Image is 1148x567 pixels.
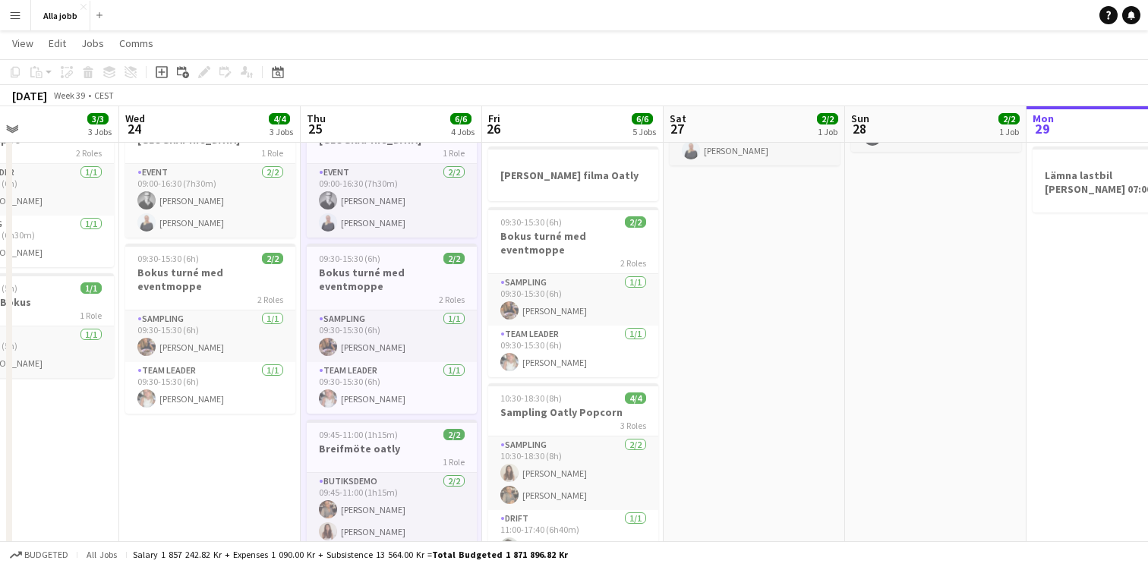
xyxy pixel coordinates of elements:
[451,126,475,137] div: 4 Jobs
[999,126,1019,137] div: 1 Job
[488,326,658,377] app-card-role: Team Leader1/109:30-15:30 (6h)[PERSON_NAME]
[432,549,568,560] span: Total Budgeted 1 871 896.82 kr
[12,88,47,103] div: [DATE]
[80,310,102,321] span: 1 Role
[125,244,295,414] app-job-card: 09:30-15:30 (6h)2/2Bokus turné med eventmoppe2 RolesSampling1/109:30-15:30 (6h)[PERSON_NAME]Team ...
[620,257,646,269] span: 2 Roles
[443,456,465,468] span: 1 Role
[319,429,398,440] span: 09:45-11:00 (1h15m)
[262,253,283,264] span: 2/2
[625,216,646,228] span: 2/2
[125,362,295,414] app-card-role: Team Leader1/109:30-15:30 (6h)[PERSON_NAME]
[81,36,104,50] span: Jobs
[488,146,658,201] app-job-card: [PERSON_NAME] filma Oatly
[133,549,568,560] div: Salary 1 857 242.82 kr + Expenses 1 090.00 kr + Subsistence 13 564.00 kr =
[84,549,120,560] span: All jobs
[488,405,658,419] h3: Sampling Oatly Popcorn
[125,164,295,238] app-card-role: Event2/209:00-16:30 (7h30m)[PERSON_NAME][PERSON_NAME]
[94,90,114,101] div: CEST
[488,510,658,562] app-card-role: Drift1/111:00-17:40 (6h40m)[PERSON_NAME]
[307,112,326,125] span: Thu
[488,436,658,510] app-card-role: Sampling2/210:30-18:30 (8h)[PERSON_NAME][PERSON_NAME]
[307,420,477,547] app-job-card: 09:45-11:00 (1h15m)2/2Breifmöte oatly1 RoleButiksdemo2/209:45-11:00 (1h15m)[PERSON_NAME][PERSON_N...
[75,33,110,53] a: Jobs
[439,294,465,305] span: 2 Roles
[667,120,686,137] span: 27
[500,216,562,228] span: 09:30-15:30 (6h)
[125,112,145,125] span: Wed
[307,266,477,293] h3: Bokus turné med eventmoppe
[488,112,500,125] span: Fri
[261,147,283,159] span: 1 Role
[257,294,283,305] span: 2 Roles
[307,310,477,362] app-card-role: Sampling1/109:30-15:30 (6h)[PERSON_NAME]
[125,266,295,293] h3: Bokus turné med eventmoppe
[88,126,112,137] div: 3 Jobs
[269,113,290,124] span: 4/4
[670,112,686,125] span: Sat
[49,36,66,50] span: Edit
[1033,112,1054,125] span: Mon
[488,274,658,326] app-card-role: Sampling1/109:30-15:30 (6h)[PERSON_NAME]
[307,244,477,414] app-job-card: 09:30-15:30 (6h)2/2Bokus turné med eventmoppe2 RolesSampling1/109:30-15:30 (6h)[PERSON_NAME]Team ...
[849,120,869,137] span: 28
[500,392,562,404] span: 10:30-18:30 (8h)
[43,33,72,53] a: Edit
[443,253,465,264] span: 2/2
[125,97,295,238] app-job-card: 09:00-16:30 (7h30m)2/2GLOWiD event-turnée [GEOGRAPHIC_DATA]1 RoleEvent2/209:00-16:30 (7h30m)[PERS...
[307,164,477,238] app-card-role: Event2/209:00-16:30 (7h30m)[PERSON_NAME][PERSON_NAME]
[632,113,653,124] span: 6/6
[488,169,658,182] h3: [PERSON_NAME] filma Oatly
[6,33,39,53] a: View
[443,147,465,159] span: 1 Role
[80,282,102,294] span: 1/1
[851,112,869,125] span: Sun
[12,36,33,50] span: View
[486,120,500,137] span: 26
[113,33,159,53] a: Comms
[1030,120,1054,137] span: 29
[488,229,658,257] h3: Bokus turné med eventmoppe
[304,120,326,137] span: 25
[319,253,380,264] span: 09:30-15:30 (6h)
[307,97,477,238] app-job-card: 09:00-16:30 (7h30m)2/2GLOWiD event-turnée [GEOGRAPHIC_DATA]1 RoleEvent2/209:00-16:30 (7h30m)[PERS...
[137,253,199,264] span: 09:30-15:30 (6h)
[24,550,68,560] span: Budgeted
[123,120,145,137] span: 24
[31,1,90,30] button: Alla jobb
[625,392,646,404] span: 4/4
[307,442,477,455] h3: Breifmöte oatly
[450,113,471,124] span: 6/6
[488,207,658,377] app-job-card: 09:30-15:30 (6h)2/2Bokus turné med eventmoppe2 RolesSampling1/109:30-15:30 (6h)[PERSON_NAME]Team ...
[270,126,293,137] div: 3 Jobs
[76,147,102,159] span: 2 Roles
[632,126,656,137] div: 5 Jobs
[125,310,295,362] app-card-role: Sampling1/109:30-15:30 (6h)[PERSON_NAME]
[443,429,465,440] span: 2/2
[87,113,109,124] span: 3/3
[620,420,646,431] span: 3 Roles
[817,113,838,124] span: 2/2
[50,90,88,101] span: Week 39
[307,362,477,414] app-card-role: Team Leader1/109:30-15:30 (6h)[PERSON_NAME]
[998,113,1020,124] span: 2/2
[818,126,837,137] div: 1 Job
[8,547,71,563] button: Budgeted
[307,473,477,547] app-card-role: Butiksdemo2/209:45-11:00 (1h15m)[PERSON_NAME][PERSON_NAME]
[119,36,153,50] span: Comms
